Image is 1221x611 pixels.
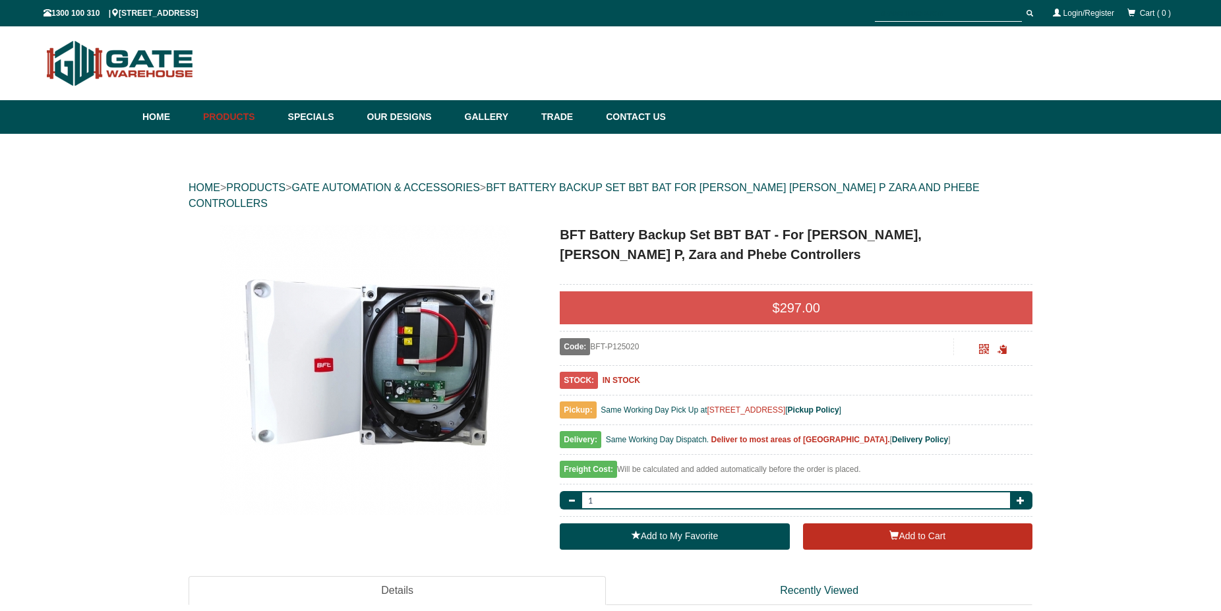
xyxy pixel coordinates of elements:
[560,432,1032,455] div: [ ]
[599,100,666,134] a: Contact Us
[189,182,980,209] a: BFT BATTERY BACKUP SET BBT BAT FOR [PERSON_NAME] [PERSON_NAME] P ZARA AND PHEBE CONTROLLERS
[707,405,786,415] a: [STREET_ADDRESS]
[788,405,839,415] a: Pickup Policy
[189,576,606,606] a: Details
[979,346,989,355] a: Click to enlarge and scan to share.
[189,182,220,193] a: HOME
[560,372,598,389] span: STOCK:
[606,435,709,444] span: Same Working Day Dispatch.
[606,576,1032,606] a: Recently Viewed
[361,100,458,134] a: Our Designs
[998,345,1007,355] span: Click to copy the URL
[560,401,596,419] span: Pickup:
[1063,9,1114,18] a: Login/Register
[458,100,535,134] a: Gallery
[1140,9,1171,18] span: Cart ( 0 )
[196,100,282,134] a: Products
[44,9,198,18] span: 1300 100 310 | [STREET_ADDRESS]
[189,167,1032,225] div: > > >
[226,182,285,193] a: PRODUCTS
[560,338,590,355] span: Code:
[875,5,1022,22] input: SEARCH PRODUCTS
[535,100,599,134] a: Trade
[560,461,1032,484] div: Will be calculated and added automatically before the order is placed.
[190,225,539,515] a: BFT Battery Backup Set BBT BAT - For Thalia, Thalia P, Zara and Phebe Controllers - - Gate Warehouse
[560,431,601,448] span: Delivery:
[560,338,953,355] div: BFT-P125020
[282,100,361,134] a: Specials
[892,435,948,444] a: Delivery Policy
[44,33,197,94] img: Gate Warehouse
[142,100,196,134] a: Home
[601,405,841,415] span: Same Working Day Pick Up at [ ]
[560,461,617,478] span: Freight Cost:
[711,435,890,444] b: Deliver to most areas of [GEOGRAPHIC_DATA].
[220,225,510,515] img: BFT Battery Backup Set BBT BAT - For Thalia, Thalia P, Zara and Phebe Controllers - - Gate Warehouse
[291,182,479,193] a: GATE AUTOMATION & ACCESSORIES
[603,376,640,385] b: IN STOCK
[780,301,820,315] span: 297.00
[803,523,1032,550] button: Add to Cart
[560,291,1032,324] div: $
[560,225,1032,264] h1: BFT Battery Backup Set BBT BAT - For [PERSON_NAME], [PERSON_NAME] P, Zara and Phebe Controllers
[560,523,789,550] a: Add to My Favorite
